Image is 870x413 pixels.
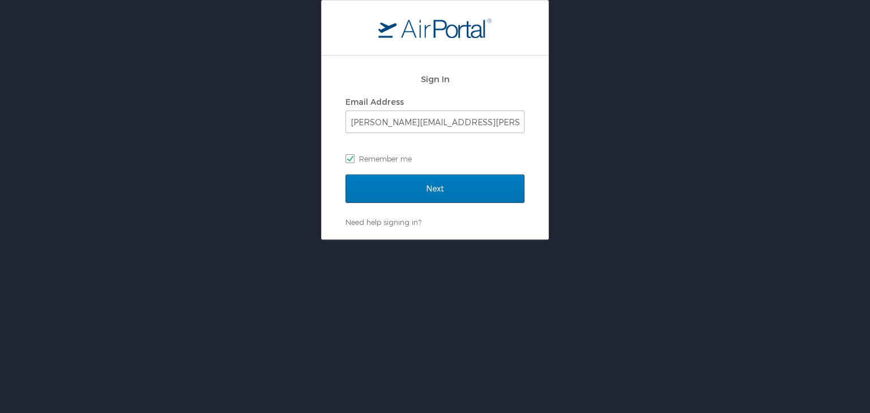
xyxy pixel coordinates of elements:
[346,150,524,167] label: Remember me
[346,97,404,107] label: Email Address
[346,73,524,86] h2: Sign In
[378,18,492,38] img: logo
[346,218,421,227] a: Need help signing in?
[346,174,524,203] input: Next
